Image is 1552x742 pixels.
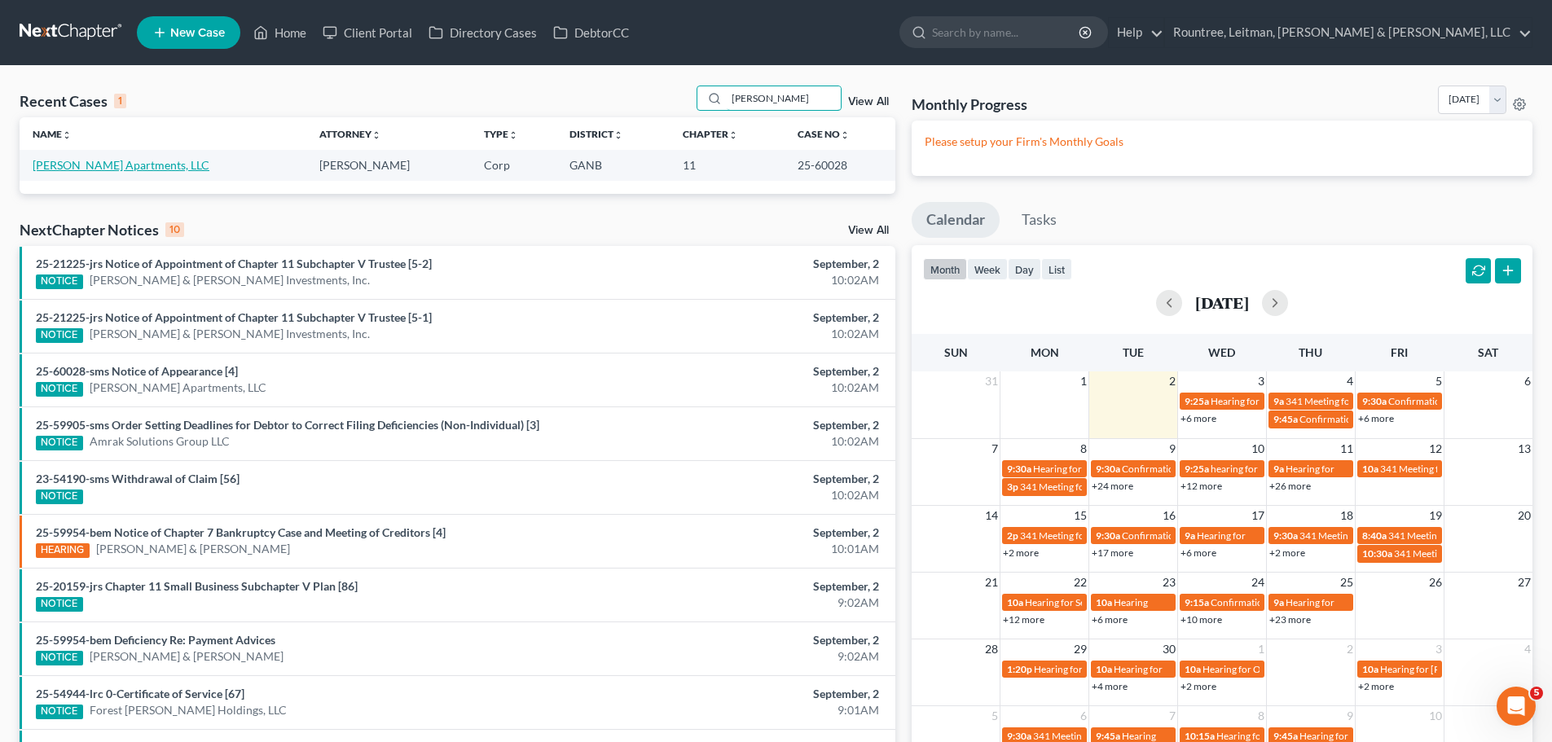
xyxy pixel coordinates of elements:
a: View All [848,96,889,108]
span: Hearing for My [US_STATE] Plumber, Inc. [1216,730,1390,742]
div: 10:02AM [609,487,879,503]
i: unfold_more [613,130,623,140]
span: 9:45a [1273,730,1298,742]
span: 9:30a [1096,529,1120,542]
span: 9:45a [1273,413,1298,425]
span: New Case [170,27,225,39]
h3: Monthly Progress [912,94,1027,114]
td: 11 [670,150,785,180]
a: 23-54190-sms Withdrawal of Claim [56] [36,472,240,485]
span: 9:45a [1096,730,1120,742]
div: September, 2 [609,363,879,380]
span: 12 [1427,439,1444,459]
span: 22 [1072,573,1088,592]
span: 1:20p [1007,663,1032,675]
span: 5 [990,706,1000,726]
input: Search by name... [727,86,841,110]
span: 10a [1007,596,1023,608]
a: Typeunfold_more [484,128,518,140]
span: 341 Meeting for [PERSON_NAME] [1286,395,1432,407]
span: 14 [983,506,1000,525]
span: Hearing [1114,596,1148,608]
a: Client Portal [314,18,420,47]
span: Confirmation Hearing for [PERSON_NAME] Bass [1122,463,1330,475]
span: 10a [1185,663,1201,675]
div: 9:02AM [609,595,879,611]
span: Hearing for [1211,395,1260,407]
div: 10:02AM [609,272,879,288]
span: 9a [1185,529,1195,542]
a: 25-21225-jrs Notice of Appointment of Chapter 11 Subchapter V Trustee [5-1] [36,310,432,324]
span: 10 [1250,439,1266,459]
span: 9a [1273,395,1284,407]
span: 4 [1523,639,1532,659]
div: 1 [114,94,126,108]
span: 341 Meeting for [PERSON_NAME] [1380,463,1527,475]
div: NOTICE [36,597,83,612]
a: [PERSON_NAME] Apartments, LLC [33,158,209,172]
div: 10 [165,222,184,237]
span: 2 [1167,371,1177,391]
span: 17 [1250,506,1266,525]
a: +26 more [1269,480,1311,492]
div: 10:02AM [609,380,879,396]
a: Case Nounfold_more [798,128,850,140]
span: 9:30a [1096,463,1120,475]
div: NextChapter Notices [20,220,184,239]
span: 9a [1273,596,1284,608]
a: 25-20159-jrs Chapter 11 Small Business Subchapter V Plan [86] [36,579,358,593]
a: Tasks [1007,202,1071,238]
span: 5 [1530,687,1543,700]
span: 10a [1362,463,1378,475]
div: 10:02AM [609,326,879,342]
span: Hearing for OTB Holding LLC, et al. [1202,663,1349,675]
div: NOTICE [36,382,83,397]
span: 5 [1434,371,1444,391]
span: 29 [1072,639,1088,659]
span: 23 [1161,573,1177,592]
span: Hearing [1122,730,1156,742]
span: 8 [1079,439,1088,459]
span: 25 [1339,573,1355,592]
div: September, 2 [609,525,879,541]
span: 3 [1434,639,1444,659]
a: +6 more [1180,412,1216,424]
p: Please setup your Firm's Monthly Goals [925,134,1519,150]
a: Attorneyunfold_more [319,128,381,140]
span: Hearing for [1286,463,1334,475]
a: +6 more [1092,613,1128,626]
span: 28 [983,639,1000,659]
span: Mon [1031,345,1059,359]
a: 25-59954-bem Notice of Chapter 7 Bankruptcy Case and Meeting of Creditors [4] [36,525,446,539]
span: 7 [1167,706,1177,726]
span: 341 Meeting for [1388,529,1457,542]
span: 9a [1273,463,1284,475]
span: 9:30a [1007,730,1031,742]
span: 9:30a [1362,395,1387,407]
span: 16 [1161,506,1177,525]
div: 9:01AM [609,702,879,718]
div: September, 2 [609,686,879,702]
span: 15 [1072,506,1088,525]
a: +6 more [1180,547,1216,559]
span: 24 [1250,573,1266,592]
span: 20 [1516,506,1532,525]
div: NOTICE [36,274,83,289]
span: Hearing for [1033,463,1082,475]
td: [PERSON_NAME] [306,150,471,180]
span: 10 [1427,706,1444,726]
i: unfold_more [508,130,518,140]
td: 25-60028 [785,150,895,180]
span: Tue [1123,345,1144,359]
span: 21 [983,573,1000,592]
span: 10:15a [1185,730,1215,742]
span: 341 Meeting for [1020,529,1088,542]
span: Hearing for [1197,529,1246,542]
iframe: Intercom live chat [1497,687,1536,726]
span: 9:25a [1185,395,1209,407]
a: +10 more [1180,613,1222,626]
a: Districtunfold_more [569,128,623,140]
div: NOTICE [36,490,83,504]
div: September, 2 [609,417,879,433]
div: Recent Cases [20,91,126,111]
